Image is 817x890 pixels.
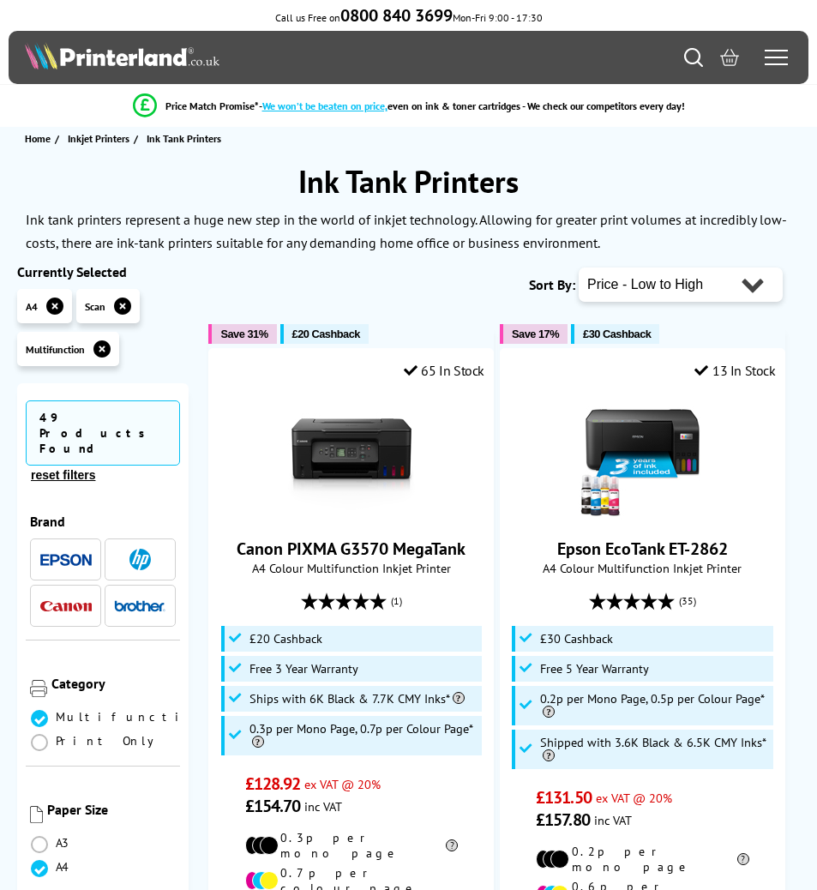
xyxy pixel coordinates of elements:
[26,467,100,483] button: reset filters
[249,722,478,749] span: 0.3p per Mono Page, 0.7p per Colour Page*
[540,632,613,646] span: £30 Cashback
[540,662,649,676] span: Free 5 Year Warranty
[245,830,459,861] li: 0.3p per mono page
[583,328,651,340] span: £30 Cashback
[17,263,189,280] div: Currently Selected
[47,801,176,818] div: Paper Size
[304,798,342,815] span: inc VAT
[292,328,360,340] span: £20 Cashback
[25,129,55,147] a: Home
[147,132,221,145] span: Ink Tank Printers
[280,324,369,344] button: £20 Cashback
[26,211,787,251] p: Ink tank printers represent a huge new step in the world of inkjet technology. Allowing for great...
[30,806,43,823] img: Paper Size
[249,692,465,706] span: Ships with 6K Black & 7.7K CMY Inks*
[540,736,768,763] span: Shipped with 3.6K Black & 6.5K CMY Inks*
[109,548,171,571] button: HP
[56,733,166,749] span: Print Only
[694,362,775,379] div: 13 In Stock
[578,507,706,524] a: Epson EcoTank ET-2862
[85,300,105,313] span: Scan
[25,42,409,73] a: Printerland Logo
[220,328,267,340] span: Save 31%
[51,675,176,692] div: Category
[56,709,217,725] span: Multifunction
[109,594,171,617] button: Brother
[287,392,416,520] img: Canon PIXMA G3570 MegaTank
[679,585,696,617] span: (35)
[571,324,659,344] button: £30 Cashback
[9,91,808,121] li: modal_Promise
[536,786,592,809] span: £131.50
[540,692,768,719] span: 0.2p per Mono Page, 0.5p per Colour Page*
[165,99,259,112] span: Price Match Promise*
[129,549,151,570] img: HP
[536,844,749,875] li: 0.2p per mono page
[40,554,92,567] img: Epson
[35,548,97,571] button: Epson
[17,161,800,201] h1: Ink Tank Printers
[509,560,776,576] span: A4 Colour Multifunction Inkjet Printer
[218,560,484,576] span: A4 Colour Multifunction Inkjet Printer
[114,600,165,612] img: Brother
[237,538,466,560] a: Canon PIXMA G3570 MegaTank
[26,343,85,356] span: Multifunction
[404,362,484,379] div: 65 In Stock
[259,99,685,112] div: - even on ink & toner cartridges - We check our competitors every day!
[684,48,703,67] a: Search
[56,859,71,875] span: A4
[35,594,97,617] button: Canon
[68,129,134,147] a: Inkjet Printers
[391,585,402,617] span: (1)
[340,4,453,27] b: 0800 840 3699
[26,300,38,313] span: A4
[68,129,129,147] span: Inkjet Printers
[557,538,728,560] a: Epson EcoTank ET-2862
[594,812,632,828] span: inc VAT
[25,42,219,69] img: Printerland Logo
[30,513,176,530] div: Brand
[249,662,358,676] span: Free 3 Year Warranty
[245,795,301,817] span: £154.70
[578,392,706,520] img: Epson EcoTank ET-2862
[287,507,416,524] a: Canon PIXMA G3570 MegaTank
[30,680,47,697] img: Category
[245,773,301,795] span: £128.92
[596,790,672,806] span: ex VAT @ 20%
[56,835,71,851] span: A3
[249,632,322,646] span: £20 Cashback
[262,99,387,112] span: We won’t be beaten on price,
[529,276,575,293] span: Sort By:
[304,776,381,792] span: ex VAT @ 20%
[40,601,92,612] img: Canon
[340,11,453,24] a: 0800 840 3699
[26,400,180,466] span: 49 Products Found
[512,328,559,340] span: Save 17%
[536,809,590,831] span: £157.80
[500,324,568,344] button: Save 17%
[208,324,276,344] button: Save 31%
